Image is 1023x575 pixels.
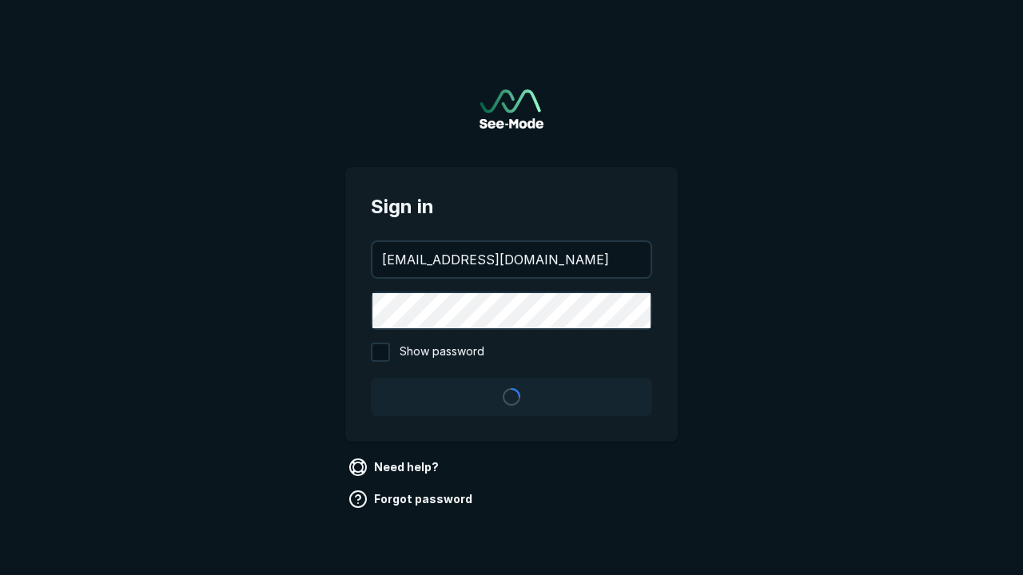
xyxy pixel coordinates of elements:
a: Need help? [345,454,445,480]
a: Forgot password [345,486,479,512]
a: Go to sign in [480,89,543,129]
input: your@email.com [372,242,651,277]
span: Show password [400,343,484,362]
img: See-Mode Logo [480,89,543,129]
span: Sign in [371,192,652,221]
